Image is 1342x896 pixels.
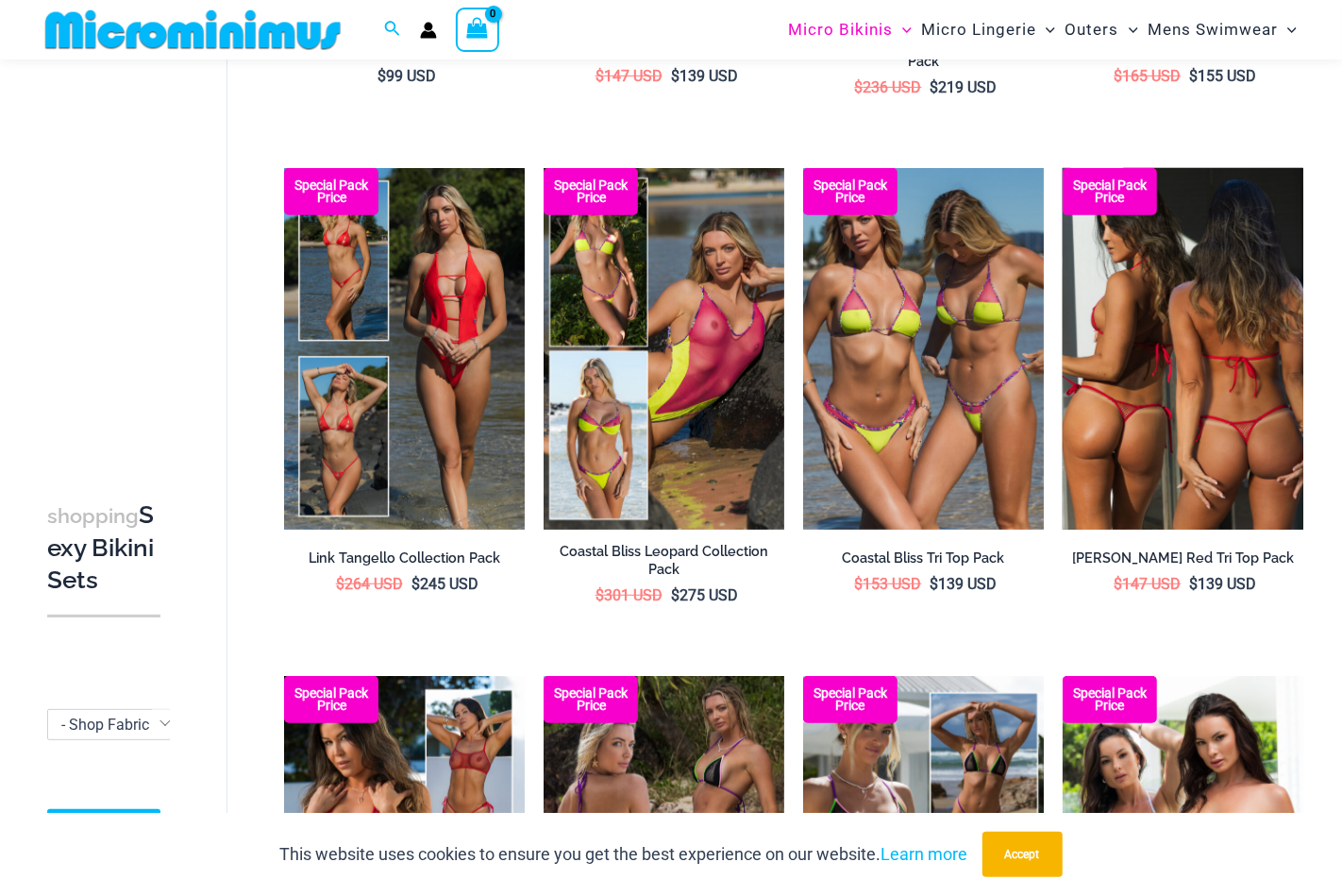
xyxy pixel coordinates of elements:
span: $ [1115,67,1123,85]
img: MM SHOP LOGO FLAT [38,8,348,51]
b: Special Pack Price [284,687,378,712]
span: $ [596,586,604,604]
bdi: 165 USD [1115,67,1182,85]
span: $ [671,586,679,604]
img: Coastal Bliss Leopard Sunset Collection Pack C [544,168,784,529]
a: Micro BikinisMenu ToggleMenu Toggle [783,6,916,54]
b: Special Pack Price [284,179,378,204]
bdi: 139 USD [1190,575,1257,593]
b: Special Pack Price [803,687,897,712]
span: Micro Lingerie [921,6,1036,54]
nav: Site Navigation [780,3,1304,57]
a: Coastal Bliss Leopard Sunset Collection Pack C Coastal Bliss Leopard Sunset Collection Pack BCoas... [544,168,784,529]
span: $ [671,67,679,85]
span: $ [596,67,604,85]
span: $ [931,78,939,96]
a: [PERSON_NAME] Red Tri Top Pack [1063,549,1303,574]
span: $ [1190,575,1199,593]
b: Special Pack Price [1063,687,1157,712]
span: $ [377,67,386,85]
a: Coastal Bliss Tri Top Pack [803,549,1044,574]
a: Micro LingerieMenu ToggleMenu Toggle [916,6,1060,54]
span: $ [855,575,864,593]
h2: [PERSON_NAME] Red Tri Top Pack [1063,549,1303,567]
a: Collection Pack Collection Pack BCollection Pack B [284,168,525,529]
span: - Shop Fabric Type [48,710,178,739]
iframe: TrustedSite Certified [47,63,217,441]
bdi: 155 USD [1190,67,1257,85]
bdi: 147 USD [596,67,663,85]
button: Accept [982,832,1063,877]
span: - Shop Fabric Type [61,716,185,734]
span: $ [931,575,939,593]
span: Menu Toggle [1119,6,1138,54]
span: Menu Toggle [1278,6,1297,54]
a: Account icon link [420,22,437,39]
span: $ [336,575,344,593]
p: This website uses cookies to ensure you get the best experience on our website. [280,840,968,869]
span: Mens Swimwear [1148,6,1278,54]
span: $ [1115,575,1123,593]
span: $ [855,78,864,96]
a: Summer Storm Red Tri Top Pack F Summer Storm Red Tri Top Pack BSummer Storm Red Tri Top Pack B [1063,168,1303,529]
bdi: 153 USD [855,575,922,593]
b: Special Pack Price [1063,179,1157,204]
h2: Coastal Bliss Leopard Collection Pack [544,543,784,578]
span: - Shop Fabric Type [47,709,179,740]
a: Learn more [881,844,968,864]
a: Link Tangello Collection Pack [284,549,525,574]
b: Special Pack Price [544,179,638,204]
a: Coastal Bliss Leopard Sunset Tri Top Pack Coastal Bliss Leopard Sunset Tri Top Pack BCoastal Blis... [803,168,1044,529]
bdi: 245 USD [411,575,478,593]
span: Menu Toggle [1036,6,1055,54]
bdi: 275 USD [671,586,738,604]
span: $ [1190,67,1199,85]
img: Coastal Bliss Leopard Sunset Tri Top Pack [803,168,1044,529]
span: Outers [1065,6,1119,54]
span: Menu Toggle [893,6,912,54]
a: View Shopping Cart, empty [456,8,499,51]
span: shopping [47,504,139,528]
h2: Coastal Bliss Tri Top Pack [803,549,1044,567]
span: $ [411,575,420,593]
bdi: 147 USD [1115,575,1182,593]
bdi: 301 USD [596,586,663,604]
b: Special Pack Price [544,687,638,712]
a: Coastal Bliss Leopard Collection Pack [544,543,784,585]
bdi: 139 USD [931,575,998,593]
a: Mens SwimwearMenu ToggleMenu Toggle [1143,6,1301,54]
bdi: 264 USD [336,575,403,593]
h2: Link Tangello Collection Pack [284,549,525,567]
bdi: 99 USD [377,67,436,85]
b: Special Pack Price [803,179,897,204]
bdi: 219 USD [931,78,998,96]
img: Collection Pack [284,168,525,529]
a: OutersMenu ToggleMenu Toggle [1061,6,1143,54]
img: Summer Storm Red Tri Top Pack B [1063,168,1303,529]
h3: Sexy Bikini Sets [47,499,160,596]
bdi: 139 USD [671,67,738,85]
a: Search icon link [384,18,401,42]
span: Micro Bikinis [788,6,893,54]
bdi: 236 USD [855,78,922,96]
